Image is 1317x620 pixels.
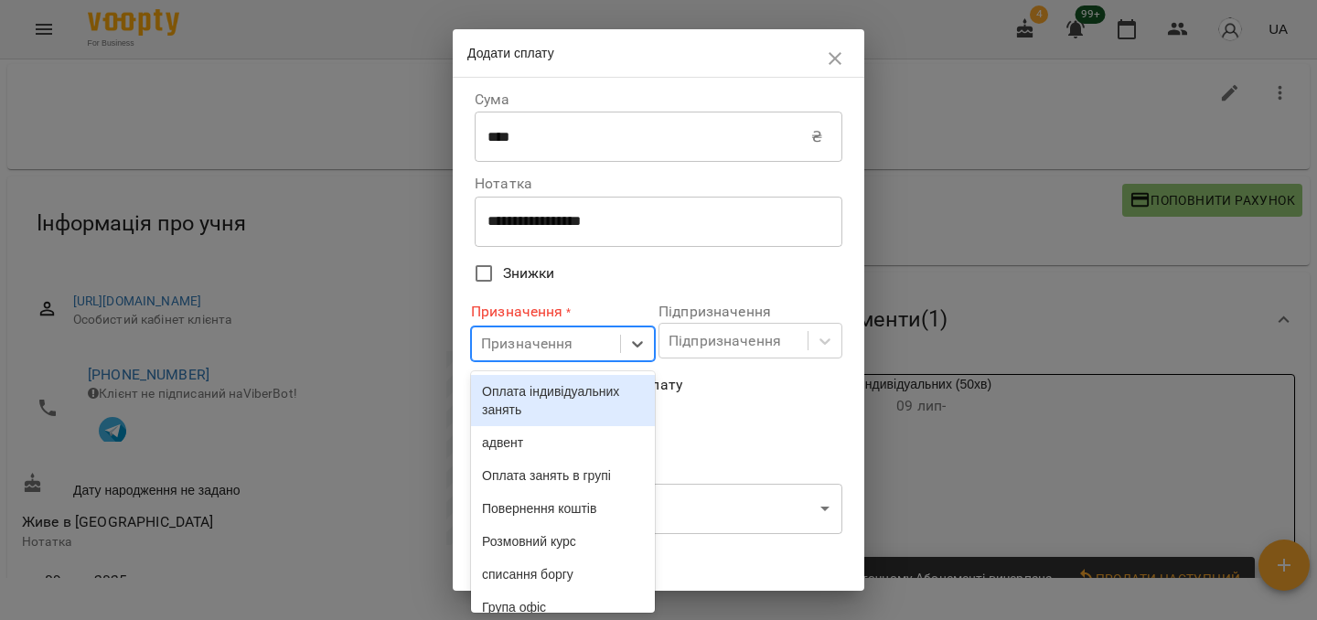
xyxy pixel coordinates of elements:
[475,549,842,563] label: Вказати дату сплати
[471,301,655,322] label: Призначення
[475,92,842,107] label: Сума
[471,459,655,492] div: Оплата занять в групі
[503,374,682,396] span: Запросити Онлайн-сплату
[811,126,822,148] p: ₴
[471,492,655,525] div: Повернення коштів
[471,525,655,558] div: Розмовний курс
[658,305,842,319] label: Підпризначення
[467,46,554,60] span: Додати сплату
[475,176,842,191] label: Нотатка
[475,458,842,479] label: Каса
[481,333,573,355] div: Призначення
[471,558,655,591] div: списання боргу
[503,262,555,284] span: Знижки
[471,375,655,426] div: Оплата індивідуальних занять
[669,330,781,352] div: Підпризначення
[471,426,655,459] div: адвент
